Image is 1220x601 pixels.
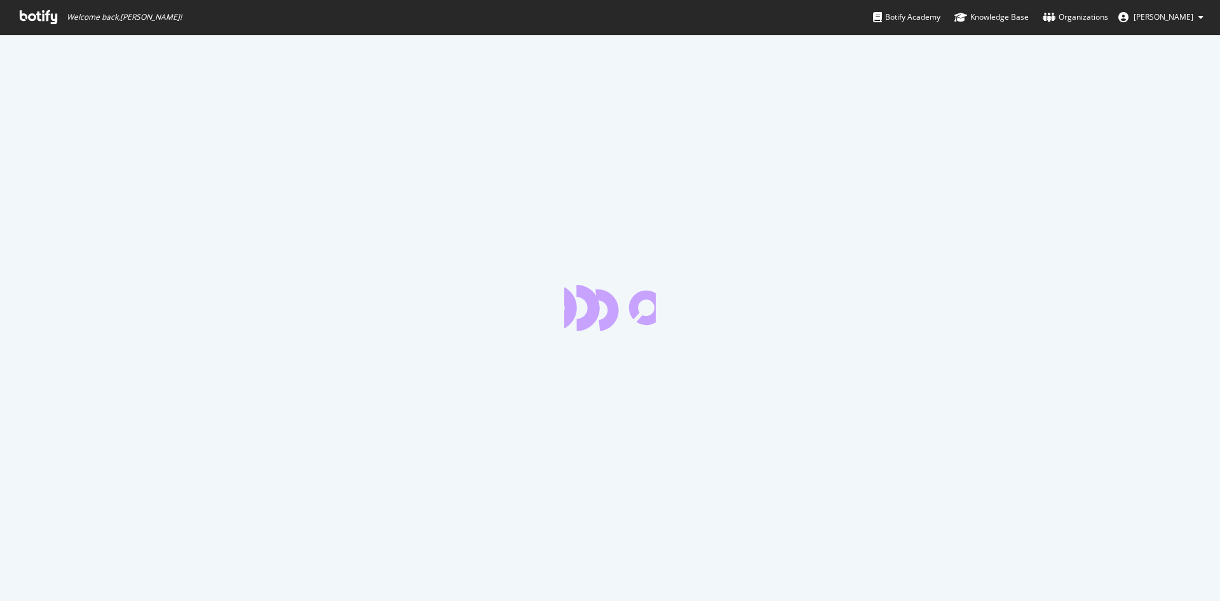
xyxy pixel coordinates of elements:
div: Organizations [1043,11,1108,24]
div: animation [564,285,656,331]
div: Botify Academy [873,11,940,24]
span: Welcome back, [PERSON_NAME] ! [67,12,182,22]
button: [PERSON_NAME] [1108,7,1214,27]
div: Knowledge Base [954,11,1029,24]
span: Benoit Legeret [1134,11,1193,22]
